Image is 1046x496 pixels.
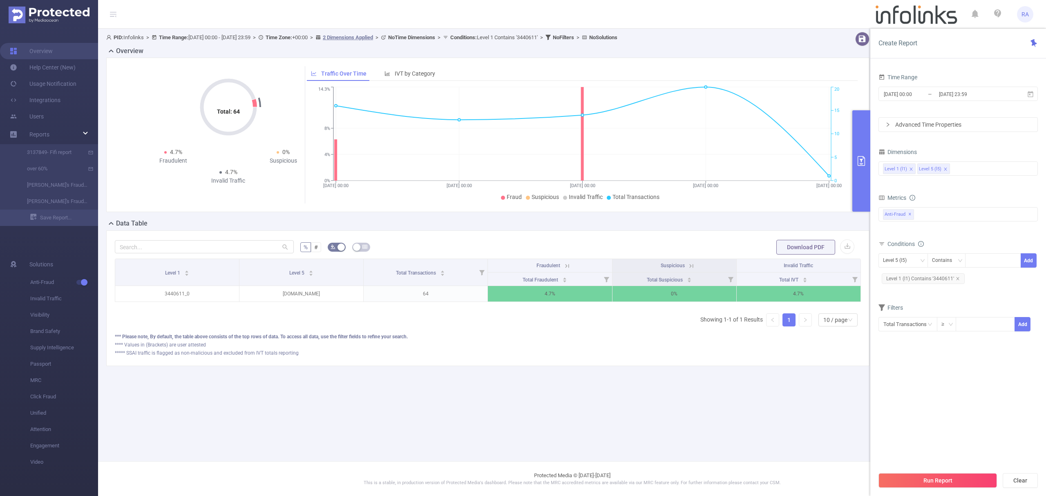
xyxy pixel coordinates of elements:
[917,163,950,174] li: Level 5 (l5)
[308,34,315,40] span: >
[30,438,98,454] span: Engagement
[435,34,443,40] span: >
[173,177,284,185] div: Invalid Traffic
[834,132,839,137] tspan: 10
[228,156,339,165] div: Suspicious
[878,39,917,47] span: Create Report
[737,286,860,302] p: 4.7%
[849,273,860,286] i: Filter menu
[882,273,965,284] span: Level 1 (l1) Contains '3440611'
[30,389,98,405] span: Click Fraud
[289,270,306,276] span: Level 5
[932,254,958,267] div: Contains
[553,34,574,40] b: No Filters
[106,34,617,40] span: Infolinks [DATE] 00:00 - [DATE] 23:59 +00:00
[282,149,290,155] span: 0%
[919,164,941,174] div: Level 5 (l5)
[766,313,779,326] li: Previous Page
[878,304,903,311] span: Filters
[647,277,684,283] span: Total Suspicious
[687,276,691,279] i: icon: caret-up
[1021,253,1037,268] button: Add
[569,194,603,200] span: Invalid Traffic
[30,405,98,421] span: Unified
[308,269,313,274] div: Sort
[98,461,1046,496] footer: Protected Media © [DATE]-[DATE]
[661,263,685,268] span: Suspicious
[395,70,435,77] span: IVT by Category
[725,273,736,286] i: Filter menu
[570,183,595,188] tspan: [DATE] 00:00
[538,34,545,40] span: >
[536,263,560,268] span: Fraudulent
[958,258,963,264] i: icon: down
[476,259,487,286] i: Filter menu
[309,269,313,272] i: icon: caret-up
[440,273,445,275] i: icon: caret-down
[612,286,736,302] p: 0%
[1015,317,1030,331] button: Add
[115,240,294,253] input: Search...
[29,131,49,138] span: Reports
[941,317,950,331] div: ≥
[318,87,330,92] tspan: 14.3%
[16,193,88,210] a: [PERSON_NAME]'s Fraud Report with Host (site)
[362,244,367,249] i: icon: table
[885,164,907,174] div: Level 1 (l1)
[918,241,924,247] i: icon: info-circle
[523,277,559,283] span: Total Fraudulent
[687,279,691,282] i: icon: caret-down
[878,473,997,488] button: Run Report
[574,34,582,40] span: >
[314,244,318,250] span: #
[783,314,795,326] a: 1
[601,273,612,286] i: Filter menu
[450,34,477,40] b: Conditions :
[311,71,317,76] i: icon: line-chart
[803,279,807,282] i: icon: caret-down
[185,269,189,272] i: icon: caret-up
[816,183,842,188] tspan: [DATE] 00:00
[9,7,89,23] img: Protected Media
[878,74,917,80] span: Time Range
[115,341,861,349] div: **** Values in (Brackets) are user attested
[323,183,349,188] tspan: [DATE] 00:00
[562,276,567,279] i: icon: caret-up
[16,177,88,193] a: [PERSON_NAME]'s Fraud Report
[185,273,189,275] i: icon: caret-down
[396,270,437,276] span: Total Transactions
[118,480,1026,487] p: This is a stable, in production version of Protected Media's dashboard. Please note that the MRC ...
[239,286,363,302] p: [DOMAIN_NAME]
[30,454,98,470] span: Video
[324,178,330,183] tspan: 0%
[309,273,313,275] i: icon: caret-down
[144,34,152,40] span: >
[170,149,182,155] span: 4.7%
[776,240,835,255] button: Download PDF
[943,167,948,172] i: icon: close
[507,194,522,200] span: Fraud
[10,92,60,108] a: Integrations
[446,183,472,188] tspan: [DATE] 00:00
[324,152,330,157] tspan: 4%
[30,323,98,340] span: Brand Safety
[802,276,807,281] div: Sort
[834,155,837,160] tspan: 5
[30,340,98,356] span: Supply Intelligence
[562,276,567,281] div: Sort
[331,244,335,249] i: icon: bg-colors
[779,277,800,283] span: Total IVT
[159,34,188,40] b: Time Range:
[29,256,53,273] span: Solutions
[106,35,114,40] i: icon: user
[10,108,44,125] a: Users
[440,269,445,274] div: Sort
[883,163,916,174] li: Level 1 (l1)
[532,194,559,200] span: Suspicious
[883,209,914,220] span: Anti-Fraud
[115,349,861,357] div: ***** SSAI traffic is flagged as non-malicious and excluded from IVT totals reporting
[612,194,659,200] span: Total Transactions
[116,219,148,228] h2: Data Table
[883,254,912,267] div: Level 5 (l5)
[784,263,813,268] span: Invalid Traffic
